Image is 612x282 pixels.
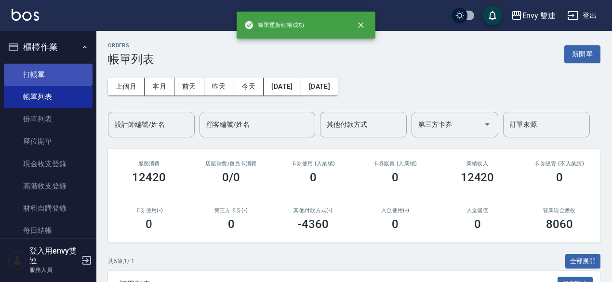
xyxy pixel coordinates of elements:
[120,207,178,214] h2: 卡券使用(-)
[4,130,93,152] a: 座位開單
[4,64,93,86] a: 打帳單
[108,78,145,95] button: 上個月
[522,10,556,22] div: Envy 雙連
[204,78,234,95] button: 昨天
[284,207,343,214] h2: 其他付款方式(-)
[264,78,301,95] button: [DATE]
[4,197,93,219] a: 材料自購登錄
[222,171,240,184] h3: 0/0
[108,42,154,49] h2: ORDERS
[564,45,600,63] button: 新開單
[132,171,166,184] h3: 12420
[146,217,152,231] h3: 0
[201,161,260,167] h2: 店販消費 /會員卡消費
[301,78,338,95] button: [DATE]
[234,78,264,95] button: 今天
[564,49,600,58] a: 新開單
[366,161,425,167] h2: 卡券販賣 (入業績)
[563,7,600,25] button: 登出
[530,161,589,167] h2: 卡券販賣 (不入業績)
[350,14,372,36] button: close
[120,161,178,167] h3: 服務消費
[145,78,174,95] button: 本月
[12,9,39,21] img: Logo
[461,171,494,184] h3: 12420
[244,20,304,30] span: 帳單重新結帳成功
[474,217,481,231] h3: 0
[530,207,589,214] h2: 營業現金應收
[4,153,93,175] a: 現金收支登錄
[174,78,204,95] button: 前天
[556,171,563,184] h3: 0
[29,266,79,274] p: 服務人員
[108,257,134,266] p: 共 5 筆, 1 / 1
[4,35,93,60] button: 櫃檯作業
[507,6,560,26] button: Envy 雙連
[298,217,329,231] h3: -4360
[366,207,425,214] h2: 入金使用(-)
[4,108,93,130] a: 掛單列表
[284,161,343,167] h2: 卡券使用 (入業績)
[479,117,495,132] button: Open
[29,246,79,266] h5: 登入用envy雙連
[392,217,399,231] h3: 0
[565,254,601,269] button: 全部展開
[546,217,573,231] h3: 8060
[201,207,260,214] h2: 第三方卡券(-)
[4,219,93,242] a: 每日結帳
[448,207,506,214] h2: 入金儲值
[8,251,27,270] img: Person
[448,161,506,167] h2: 業績收入
[228,217,235,231] h3: 0
[4,175,93,197] a: 高階收支登錄
[392,171,399,184] h3: 0
[108,53,154,66] h3: 帳單列表
[4,86,93,108] a: 帳單列表
[310,171,317,184] h3: 0
[483,6,502,25] button: save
